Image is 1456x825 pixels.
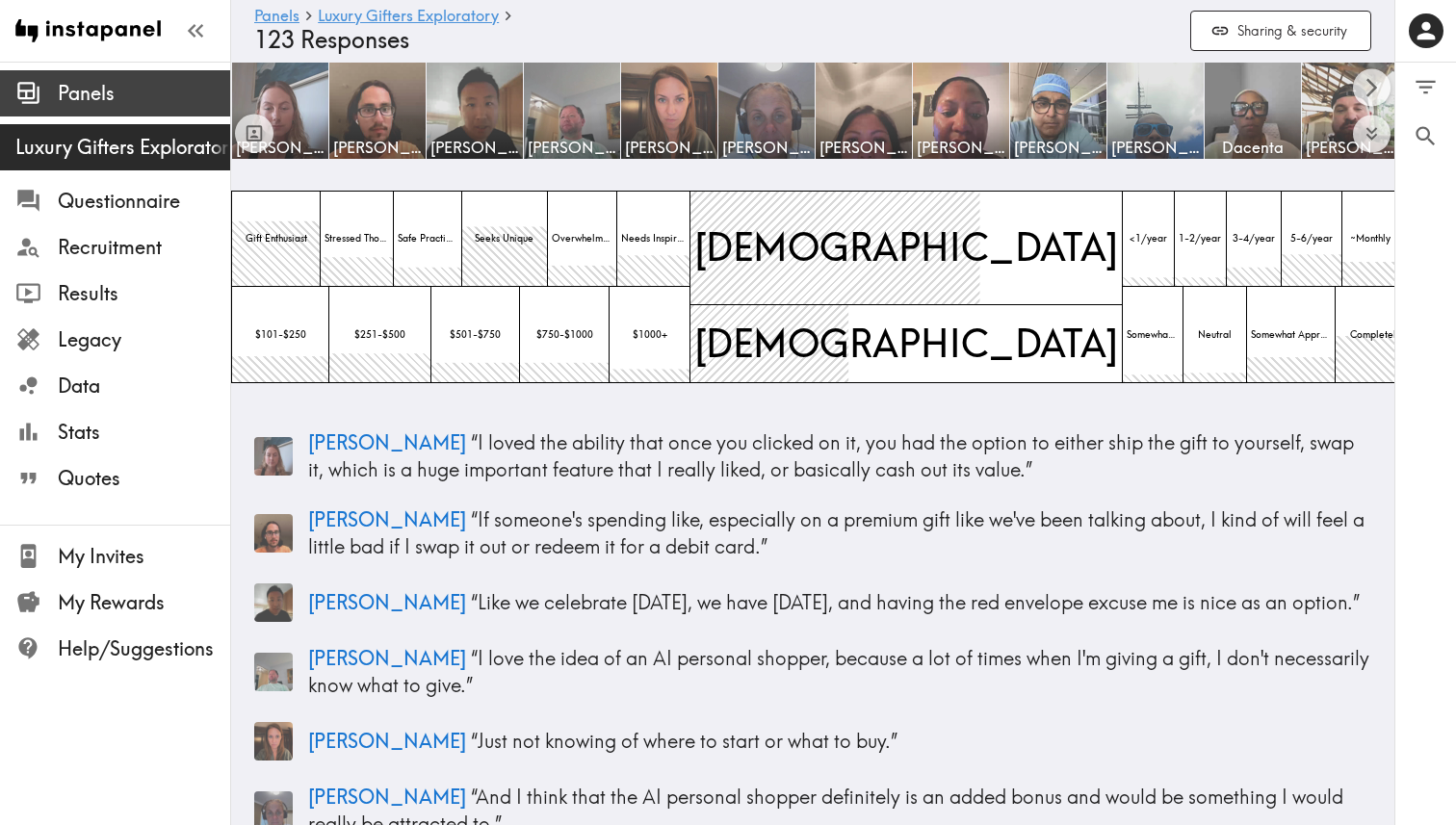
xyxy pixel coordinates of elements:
p: “ Like we celebrate [DATE], we have [DATE], and having the red envelope excuse me is nice as an o... [308,589,1371,616]
span: 5-6/year [1287,228,1337,249]
span: [PERSON_NAME] [819,137,908,158]
span: [PERSON_NAME] [430,137,519,158]
span: Help/Suggestions [58,635,230,662]
span: Data [58,373,230,400]
span: Quotes [58,465,230,492]
a: Luxury Gifters Exploratory [318,8,499,26]
span: [PERSON_NAME] [917,137,1005,158]
img: Panelist thumbnail [254,437,293,476]
span: [PERSON_NAME] [308,785,466,809]
a: [PERSON_NAME] [1010,62,1107,160]
span: My Rewards [58,589,230,616]
a: Panelist thumbnail[PERSON_NAME] “Just not knowing of where to start or what to buy.” [254,714,1371,768]
a: [PERSON_NAME] [913,62,1010,160]
span: Neutral [1194,324,1235,346]
p: “ Just not knowing of where to start or what to buy. ” [308,728,1371,755]
span: Seeks Unique [471,228,537,249]
a: Panelist thumbnail[PERSON_NAME] “I love the idea of an AI personal shopper, because a lot of time... [254,637,1371,707]
img: Panelist thumbnail [254,514,293,553]
img: Panelist thumbnail [254,653,293,691]
p: “ If someone's spending like, especially on a premium gift like we've been talking about, I kind ... [308,506,1371,560]
a: Panels [254,8,299,26]
span: [PERSON_NAME] [625,137,714,158]
a: [PERSON_NAME] [1302,62,1399,160]
span: Panels [58,80,230,107]
span: Legacy [58,326,230,353]
a: [PERSON_NAME] [816,62,913,160]
span: [DEMOGRAPHIC_DATA] [690,218,1122,278]
span: Somewhat Approp. [1247,324,1335,346]
a: [PERSON_NAME] [231,62,329,160]
span: Search [1413,123,1439,149]
span: $1000+ [629,324,671,346]
span: [PERSON_NAME] [1111,137,1200,158]
a: [PERSON_NAME] [329,62,427,160]
span: [PERSON_NAME] [308,646,466,670]
span: Recruitment [58,234,230,261]
a: [PERSON_NAME] [718,62,816,160]
span: $750-$1000 [533,324,597,346]
a: [PERSON_NAME] [1107,62,1205,160]
span: [PERSON_NAME] [308,590,466,614]
button: Toggle between responses and questions [235,114,273,152]
span: $101-$250 [251,324,310,346]
span: Results [58,280,230,307]
span: 3-4/year [1229,228,1279,249]
span: Safe Practical [394,228,461,249]
span: $501-$750 [446,324,505,346]
span: $251-$500 [351,324,409,346]
span: Needs Inspiration [617,228,689,249]
span: [PERSON_NAME] [308,729,466,753]
button: Filter Responses [1395,63,1456,112]
a: [PERSON_NAME] [524,62,621,160]
a: Panelist thumbnail[PERSON_NAME] “Like we celebrate [DATE], we have [DATE], and having the red env... [254,576,1371,630]
span: Filter Responses [1413,74,1439,100]
a: [PERSON_NAME] [621,62,718,160]
span: Questionnaire [58,188,230,215]
span: Overwhelmed [548,228,616,249]
span: 1-2/year [1175,228,1225,249]
span: [PERSON_NAME] [333,137,422,158]
p: “ I loved the ability that once you clicked on it, you had the option to either ship the gift to ... [308,429,1371,483]
span: Somewhat Inapprop. [1123,324,1183,346]
span: 123 Responses [254,26,409,54]
span: [PERSON_NAME] [308,430,466,454]
button: Expand to show all items [1353,116,1391,153]
span: [PERSON_NAME] [722,137,811,158]
a: Dacenta [1205,62,1302,160]
span: [PERSON_NAME] [1306,137,1394,158]
span: Completely Approp. [1346,324,1444,346]
span: [DEMOGRAPHIC_DATA] [690,314,1122,374]
span: Gift Enthusiast [242,228,311,249]
button: Search [1395,112,1456,161]
a: [PERSON_NAME] [427,62,524,160]
span: Stats [58,419,230,446]
span: [PERSON_NAME] [528,137,616,158]
span: My Invites [58,543,230,570]
span: ~Monthly [1346,228,1394,249]
a: Panelist thumbnail[PERSON_NAME] “If someone's spending like, especially on a premium gift like we... [254,499,1371,568]
span: Stressed Thoughtful [321,228,393,249]
button: Scroll right [1353,69,1391,107]
a: Panelist thumbnail[PERSON_NAME] “I loved the ability that once you clicked on it, you had the opt... [254,422,1371,491]
span: [PERSON_NAME] [1014,137,1103,158]
img: Panelist thumbnail [254,583,293,622]
p: “ I love the idea of an AI personal shopper, because a lot of times when I'm giving a gift, I don... [308,645,1371,699]
span: Dacenta [1209,137,1297,158]
span: <1/year [1126,228,1171,249]
span: Luxury Gifters Exploratory [15,134,230,161]
button: Sharing & security [1190,11,1371,52]
span: [PERSON_NAME] [308,507,466,531]
span: [PERSON_NAME] [236,137,325,158]
img: Panelist thumbnail [254,722,293,761]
